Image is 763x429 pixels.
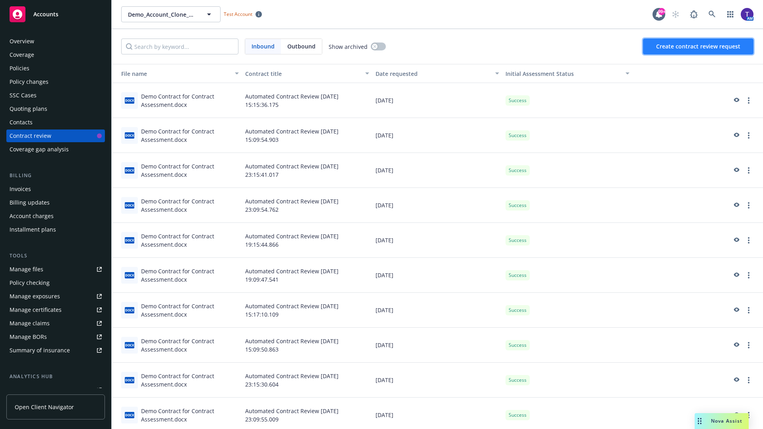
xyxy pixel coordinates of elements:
div: [DATE] [372,188,503,223]
div: [DATE] [372,83,503,118]
img: photo [741,8,753,21]
a: Contacts [6,116,105,129]
a: Policies [6,62,105,75]
div: Automated Contract Review [DATE] 15:17:10.109 [242,293,372,328]
span: Inbound [245,39,281,54]
div: Date requested [376,70,491,78]
a: more [744,305,753,315]
button: Nova Assist [695,413,749,429]
button: Date requested [372,64,503,83]
span: Success [509,342,527,349]
div: [DATE] [372,118,503,153]
div: Automated Contract Review [DATE] 19:15:44.866 [242,223,372,258]
span: Open Client Navigator [15,403,74,411]
a: more [744,340,753,350]
a: SSC Cases [6,89,105,102]
div: Coverage gap analysis [10,143,69,156]
a: preview [731,96,741,105]
a: preview [731,236,741,245]
span: docx [125,412,134,418]
span: Accounts [33,11,58,17]
a: Contract review [6,129,105,142]
input: Search by keyword... [121,39,238,54]
button: Create contract review request [643,39,753,54]
div: Drag to move [695,413,705,429]
a: Account charges [6,210,105,222]
div: Demo Contract for Contract Assessment.docx [141,127,239,144]
div: Policy changes [10,75,48,88]
div: Billing [6,172,105,180]
div: Manage files [10,263,43,276]
div: Automated Contract Review [DATE] 15:09:50.863 [242,328,372,363]
span: Manage exposures [6,290,105,303]
div: 99+ [658,8,665,15]
div: [DATE] [372,223,503,258]
a: Accounts [6,3,105,25]
a: Search [704,6,720,22]
div: Policies [10,62,29,75]
div: Installment plans [10,223,56,236]
span: Inbound [252,42,275,50]
div: Demo Contract for Contract Assessment.docx [141,407,239,423]
div: Summary of insurance [10,344,70,357]
div: Demo Contract for Contract Assessment.docx [141,302,239,319]
a: Manage claims [6,317,105,330]
div: Quoting plans [10,102,47,115]
div: Account charges [10,210,54,222]
span: docx [125,342,134,348]
a: more [744,271,753,280]
div: Manage exposures [10,290,60,303]
a: preview [731,166,741,175]
a: preview [731,131,741,140]
span: Success [509,307,527,314]
span: Success [509,412,527,419]
div: Demo Contract for Contract Assessment.docx [141,337,239,354]
a: Invoices [6,183,105,195]
a: more [744,236,753,245]
div: [DATE] [372,293,503,328]
div: Toggle SortBy [115,70,230,78]
a: Switch app [722,6,738,22]
div: Automated Contract Review [DATE] 15:15:36.175 [242,83,372,118]
div: [DATE] [372,363,503,398]
span: Success [509,237,527,244]
div: Invoices [10,183,31,195]
a: Installment plans [6,223,105,236]
a: more [744,375,753,385]
a: preview [731,410,741,420]
div: Automated Contract Review [DATE] 15:09:54.903 [242,118,372,153]
div: Demo Contract for Contract Assessment.docx [141,92,239,109]
a: Start snowing [668,6,684,22]
span: Success [509,202,527,209]
span: docx [125,307,134,313]
a: more [744,96,753,105]
a: Coverage [6,48,105,61]
a: preview [731,201,741,210]
span: Show archived [329,43,368,51]
span: Test Account [224,11,252,17]
a: preview [731,375,741,385]
span: Success [509,132,527,139]
div: Manage claims [10,317,50,330]
a: preview [731,271,741,280]
div: Demo Contract for Contract Assessment.docx [141,267,239,284]
span: Demo_Account_Clone_QA_CR_Tests_Demo [128,10,197,19]
span: Outbound [287,42,316,50]
a: Billing updates [6,196,105,209]
div: Overview [10,35,34,48]
div: Demo Contract for Contract Assessment.docx [141,372,239,388]
a: Coverage gap analysis [6,143,105,156]
a: Overview [6,35,105,48]
div: Demo Contract for Contract Assessment.docx [141,162,239,179]
span: docx [125,167,134,173]
span: Initial Assessment Status [505,70,574,77]
div: Toggle SortBy [505,70,621,78]
span: docx [125,237,134,243]
span: docx [125,377,134,383]
div: Policy checking [10,276,50,289]
span: Success [509,167,527,174]
div: Demo Contract for Contract Assessment.docx [141,197,239,214]
a: Quoting plans [6,102,105,115]
a: Loss summary generator [6,384,105,396]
